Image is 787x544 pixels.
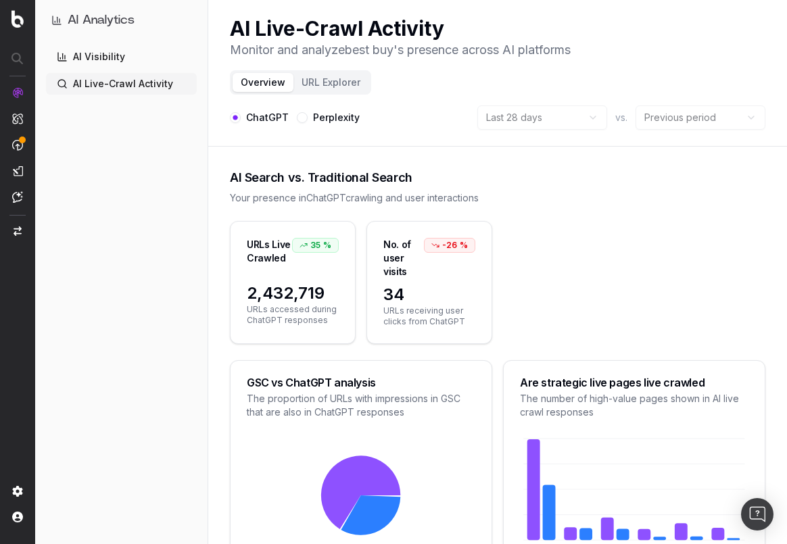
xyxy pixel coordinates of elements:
[313,113,360,122] label: Perplexity
[12,486,23,497] img: Setting
[460,240,468,251] span: %
[246,113,289,122] label: ChatGPT
[247,304,339,326] span: URLs accessed during ChatGPT responses
[247,392,475,419] div: The proportion of URLs with impressions in GSC that are also in ChatGPT responses
[46,46,197,68] a: AI Visibility
[383,305,475,327] span: URLs receiving user clicks from ChatGPT
[520,392,748,419] div: The number of high-value pages shown in AI live crawl responses
[14,226,22,236] img: Switch project
[383,238,424,278] div: No. of user visits
[293,73,368,92] button: URL Explorer
[230,168,765,187] div: AI Search vs. Traditional Search
[46,73,197,95] a: AI Live-Crawl Activity
[12,191,23,203] img: Assist
[11,10,24,28] img: Botify logo
[383,284,475,305] span: 34
[292,238,339,253] div: 35
[12,139,23,151] img: Activation
[247,377,475,388] div: GSC vs ChatGPT analysis
[424,238,475,253] div: -26
[12,113,23,124] img: Intelligence
[12,166,23,176] img: Studio
[247,238,292,265] div: URLs Live Crawled
[741,498,773,530] div: Open Intercom Messenger
[247,282,339,304] span: 2,432,719
[12,87,23,98] img: Analytics
[230,41,571,59] p: Monitor and analyze best buy 's presence across AI platforms
[520,377,748,388] div: Are strategic live pages live crawled
[51,11,191,30] button: AI Analytics
[68,11,135,30] h1: AI Analytics
[615,111,627,124] span: vs.
[323,240,331,251] span: %
[230,191,765,205] div: Your presence in ChatGPT crawling and user interactions
[233,73,293,92] button: Overview
[230,16,571,41] h1: AI Live-Crawl Activity
[12,512,23,522] img: My account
